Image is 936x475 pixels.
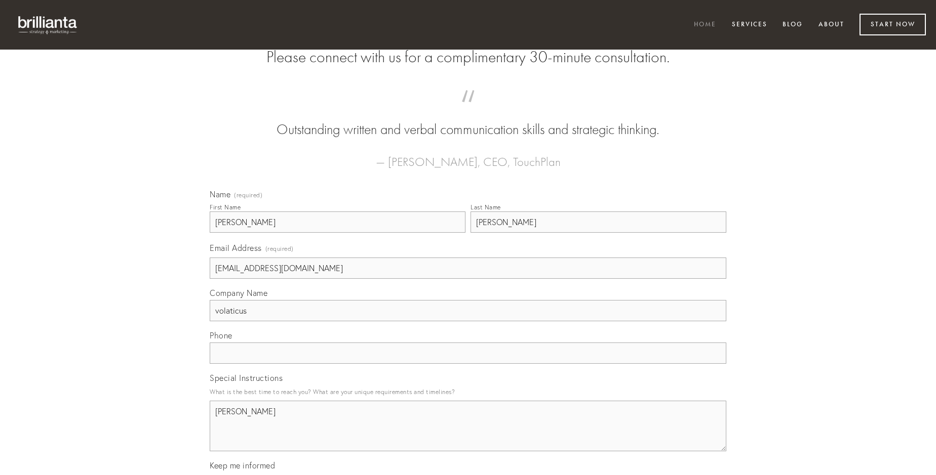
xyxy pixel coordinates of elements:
[210,48,726,67] h2: Please connect with us for a complimentary 30-minute consultation.
[210,189,230,199] span: Name
[860,14,926,35] a: Start Now
[210,460,275,470] span: Keep me informed
[10,10,86,39] img: brillianta - research, strategy, marketing
[812,17,851,33] a: About
[210,373,283,383] span: Special Instructions
[210,401,726,451] textarea: [PERSON_NAME]
[725,17,774,33] a: Services
[210,203,241,211] div: First Name
[226,100,710,140] blockquote: Outstanding written and verbal communication skills and strategic thinking.
[226,140,710,172] figcaption: — [PERSON_NAME], CEO, TouchPlan
[226,100,710,120] span: “
[471,203,501,211] div: Last Name
[210,288,267,298] span: Company Name
[210,330,232,340] span: Phone
[265,242,294,255] span: (required)
[210,243,262,253] span: Email Address
[687,17,723,33] a: Home
[234,192,262,198] span: (required)
[210,385,726,399] p: What is the best time to reach you? What are your unique requirements and timelines?
[776,17,809,33] a: Blog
